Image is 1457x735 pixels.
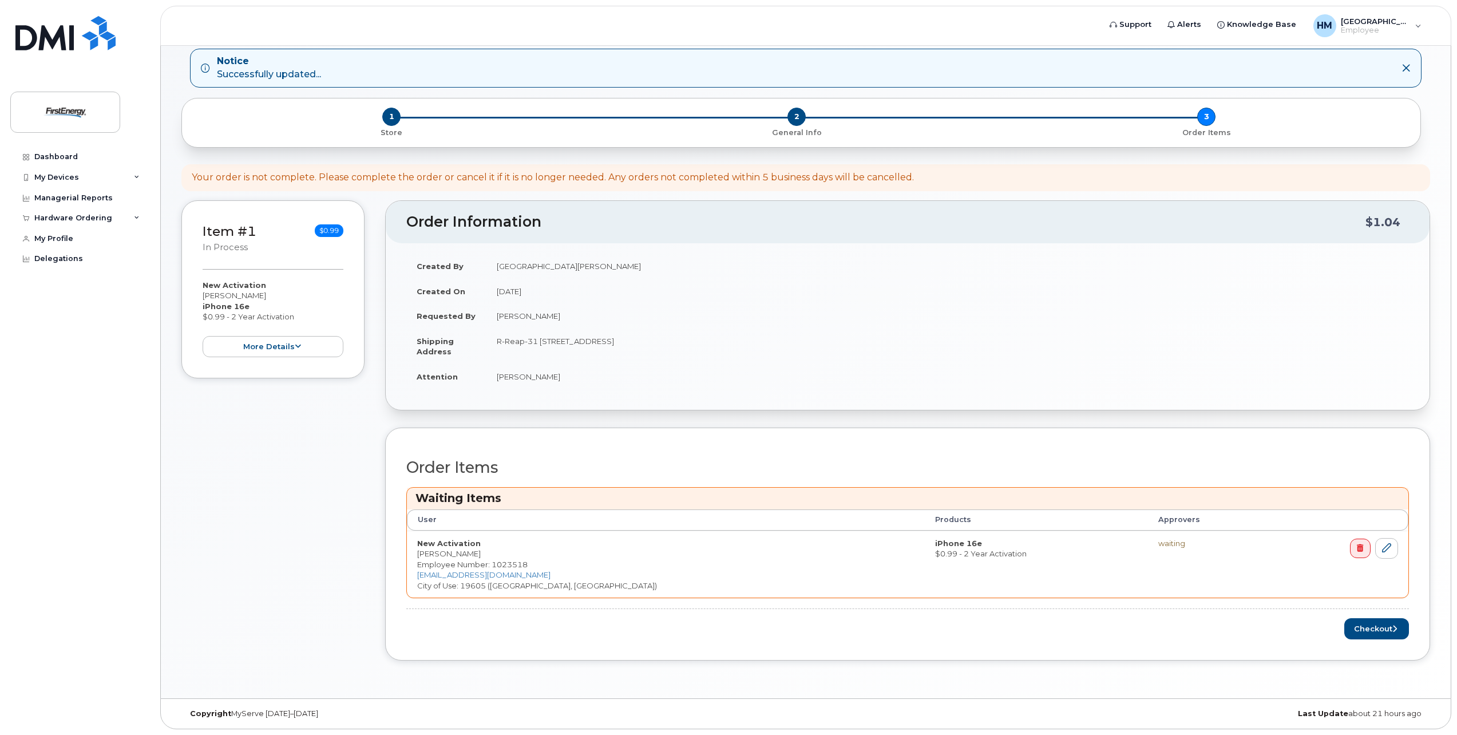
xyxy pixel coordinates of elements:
span: Support [1119,19,1151,30]
td: [PERSON_NAME] City of Use: 19605 ([GEOGRAPHIC_DATA], [GEOGRAPHIC_DATA]) [407,531,925,598]
iframe: Messenger Launcher [1407,685,1448,726]
strong: Shipping Address [417,337,454,357]
strong: Created By [417,262,464,271]
div: Houston, Mandi [1305,14,1430,37]
span: 2 [787,108,806,126]
strong: iPhone 16e [203,302,250,311]
div: [PERSON_NAME] $0.99 - 2 Year Activation [203,280,343,357]
td: R-Reap-31 [STREET_ADDRESS] [486,329,1409,364]
strong: Last Update [1298,709,1348,718]
div: $1.04 [1365,211,1400,233]
strong: Copyright [190,709,231,718]
div: Your order is not complete. Please complete the order or cancel it if it is no longer needed. Any... [192,171,914,184]
th: Products [925,509,1148,530]
span: Alerts [1177,19,1201,30]
strong: Requested By [417,311,476,321]
strong: iPhone 16e [935,539,982,548]
td: [PERSON_NAME] [486,364,1409,389]
a: [EMAIL_ADDRESS][DOMAIN_NAME] [417,570,551,579]
span: Employee Number: 1023518 [417,560,528,569]
strong: New Activation [417,539,481,548]
div: about 21 hours ago [1014,709,1430,718]
div: MyServe [DATE]–[DATE] [181,709,597,718]
span: [GEOGRAPHIC_DATA][PERSON_NAME] [1341,17,1410,26]
td: [PERSON_NAME] [486,303,1409,329]
span: Employee [1341,26,1410,35]
strong: Created On [417,287,465,296]
p: General Info [596,128,997,138]
p: Store [196,128,587,138]
td: [GEOGRAPHIC_DATA][PERSON_NAME] [486,254,1409,279]
a: 1 Store [191,126,592,138]
div: waiting [1158,538,1262,549]
h2: Order Information [406,214,1365,230]
a: Item #1 [203,223,256,239]
a: Alerts [1159,13,1209,36]
span: HM [1317,19,1332,33]
button: more details [203,336,343,357]
td: [DATE] [486,279,1409,304]
a: 2 General Info [592,126,1001,138]
div: Successfully updated... [217,55,321,81]
h2: Order Items [406,459,1409,476]
small: in process [203,242,248,252]
button: Checkout [1344,618,1409,639]
a: Support [1102,13,1159,36]
td: $0.99 - 2 Year Activation [925,531,1148,598]
strong: Attention [417,372,458,381]
h3: Waiting Items [415,491,1400,506]
th: User [407,509,925,530]
span: $0.99 [315,224,343,237]
a: Knowledge Base [1209,13,1304,36]
span: Knowledge Base [1227,19,1296,30]
strong: New Activation [203,280,266,290]
strong: Notice [217,55,321,68]
th: Approvers [1148,509,1272,530]
span: 1 [382,108,401,126]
